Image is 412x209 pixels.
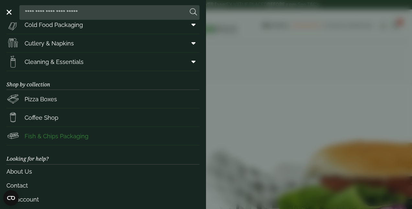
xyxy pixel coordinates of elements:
h3: Looking for help? [6,145,200,164]
span: Pizza Boxes [25,95,57,104]
span: Coffee Shop [25,113,58,122]
a: My account [6,192,200,206]
a: Cold Food Packaging [6,16,200,34]
a: Contact [6,178,200,192]
img: Pizza_boxes.svg [6,92,19,105]
img: Cutlery.svg [6,37,19,50]
span: Cleaning & Essentials [25,57,84,66]
h3: Shop by collection [6,71,200,90]
img: open-wipe.svg [6,55,19,68]
img: FishNchip_box.svg [6,129,19,142]
img: Sandwich_box.svg [6,18,19,31]
a: About Us [6,165,200,178]
a: Pizza Boxes [6,90,200,108]
a: Cleaning & Essentials [6,53,200,71]
span: Cold Food Packaging [25,20,83,29]
span: Cutlery & Napkins [25,39,74,48]
a: Cutlery & Napkins [6,34,200,52]
a: Fish & Chips Packaging [6,127,200,145]
a: Coffee Shop [6,108,200,127]
span: Fish & Chips Packaging [25,132,88,141]
img: HotDrink_paperCup.svg [6,111,19,124]
button: Open CMP widget [3,190,19,206]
